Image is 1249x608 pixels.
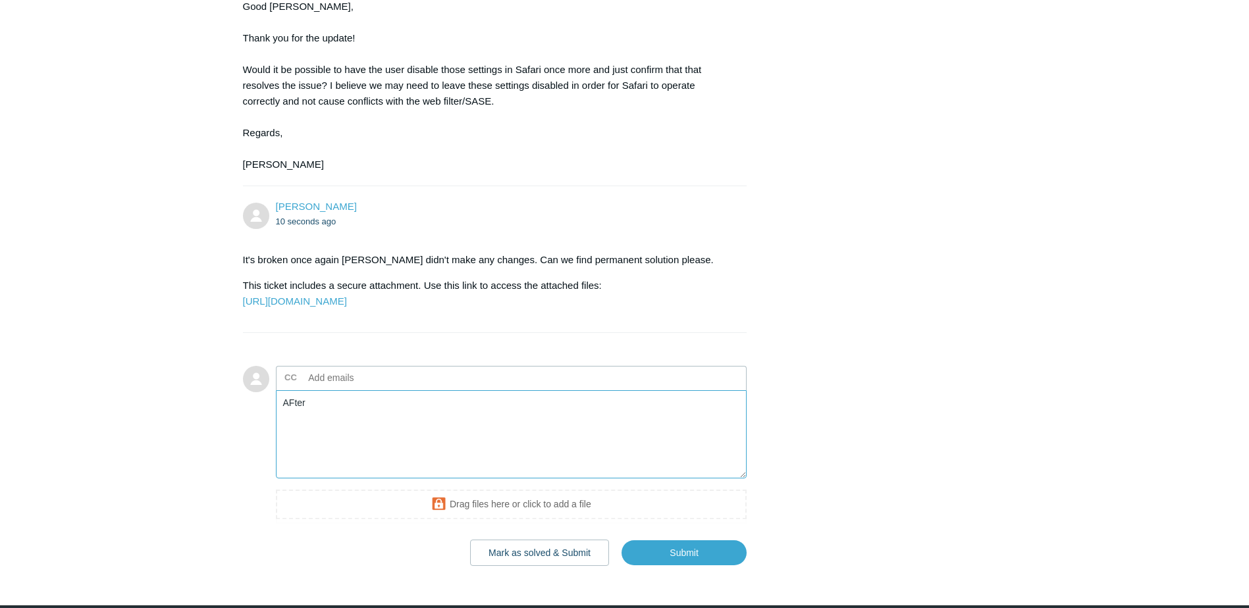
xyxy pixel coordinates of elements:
[304,368,445,388] input: Add emails
[276,201,357,212] a: [PERSON_NAME]
[470,540,609,566] button: Mark as solved & Submit
[622,540,747,565] input: Submit
[243,295,347,307] a: [URL][DOMAIN_NAME]
[284,368,297,388] label: CC
[243,252,734,268] p: It's broken once again [PERSON_NAME] didn't make any changes. Can we find permanent solution please.
[276,390,747,479] textarea: Add your reply
[243,278,734,309] p: This ticket includes a secure attachment. Use this link to access the attached files:
[276,201,357,212] span: Victor Villanueva
[276,216,336,226] time: 08/27/2025, 16:47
